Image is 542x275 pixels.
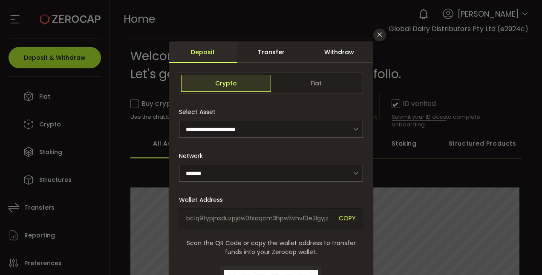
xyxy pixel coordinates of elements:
[373,29,386,41] button: Close
[181,75,271,92] span: Crypto
[179,108,221,116] label: Select Asset
[179,239,363,257] span: Scan the QR Code or copy the wallet address to transfer funds into your Zerocap wallet.
[186,214,332,224] span: bc1q9typjnsduzpjdw0fsaqcm3hpw5vhvf3e2lgyjz
[271,75,361,92] span: Fiat
[499,234,542,275] iframe: Chat Widget
[169,41,237,63] div: Deposit
[305,41,373,63] div: Withdraw
[339,214,356,224] span: COPY
[179,196,228,204] label: Wallet Address
[237,41,305,63] div: Transfer
[179,152,208,160] label: Network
